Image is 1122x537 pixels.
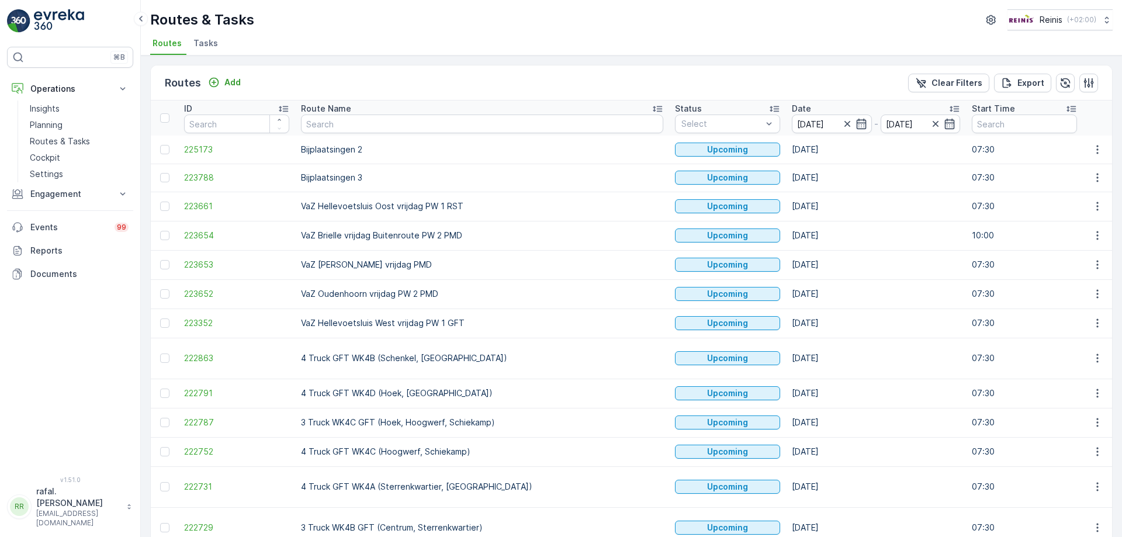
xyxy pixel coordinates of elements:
[184,200,289,212] a: 223661
[7,9,30,33] img: logo
[117,223,126,232] p: 99
[972,103,1015,115] p: Start Time
[972,288,1077,300] p: 07:30
[707,522,748,533] p: Upcoming
[165,75,201,91] p: Routes
[707,387,748,399] p: Upcoming
[25,166,133,182] a: Settings
[972,259,1077,271] p: 07:30
[675,480,780,494] button: Upcoming
[1007,13,1035,26] img: Reinis-Logo-Vrijstaand_Tekengebied-1-copy2_aBO4n7j.png
[792,115,872,133] input: dd/mm/yyyy
[184,259,289,271] a: 223653
[301,522,663,533] p: 3 Truck WK4B GFT (Centrum, Sterrenkwartier)
[972,172,1077,183] p: 07:30
[7,486,133,528] button: RRrafal.[PERSON_NAME][EMAIL_ADDRESS][DOMAIN_NAME]
[707,172,748,183] p: Upcoming
[30,83,110,95] p: Operations
[184,417,289,428] span: 222787
[681,118,762,130] p: Select
[908,74,989,92] button: Clear Filters
[7,77,133,101] button: Operations
[184,446,289,458] span: 222752
[301,103,351,115] p: Route Name
[786,379,966,408] td: [DATE]
[30,136,90,147] p: Routes & Tasks
[675,415,780,429] button: Upcoming
[25,101,133,117] a: Insights
[874,117,878,131] p: -
[1067,15,1096,25] p: ( +02:00 )
[881,115,961,133] input: dd/mm/yyyy
[1040,14,1062,26] p: Reinis
[193,37,218,49] span: Tasks
[25,150,133,166] a: Cockpit
[30,168,63,180] p: Settings
[184,387,289,399] a: 222791
[1007,9,1113,30] button: Reinis(+02:00)
[707,200,748,212] p: Upcoming
[160,202,169,211] div: Toggle Row Selected
[707,352,748,364] p: Upcoming
[184,481,289,493] a: 222731
[786,221,966,250] td: [DATE]
[160,289,169,299] div: Toggle Row Selected
[675,316,780,330] button: Upcoming
[972,115,1077,133] input: Search
[160,354,169,363] div: Toggle Row Selected
[786,164,966,192] td: [DATE]
[160,418,169,427] div: Toggle Row Selected
[301,317,663,329] p: VaZ Hellevoetsluis West vrijdag PW 1 GFT
[30,103,60,115] p: Insights
[972,352,1077,364] p: 07:30
[786,466,966,507] td: [DATE]
[301,144,663,155] p: Bijplaatsingen 2
[160,447,169,456] div: Toggle Row Selected
[786,408,966,437] td: [DATE]
[160,318,169,328] div: Toggle Row Selected
[707,481,748,493] p: Upcoming
[675,103,702,115] p: Status
[972,317,1077,329] p: 07:30
[301,446,663,458] p: 4 Truck GFT WK4C (Hoogwerf, Schiekamp)
[160,389,169,398] div: Toggle Row Selected
[160,145,169,154] div: Toggle Row Selected
[160,482,169,491] div: Toggle Row Selected
[931,77,982,89] p: Clear Filters
[301,387,663,399] p: 4 Truck GFT WK4D (Hoek, [GEOGRAPHIC_DATA])
[675,143,780,157] button: Upcoming
[675,521,780,535] button: Upcoming
[675,228,780,242] button: Upcoming
[786,192,966,221] td: [DATE]
[34,9,84,33] img: logo_light-DOdMpM7g.png
[972,446,1077,458] p: 07:30
[707,259,748,271] p: Upcoming
[707,230,748,241] p: Upcoming
[707,288,748,300] p: Upcoming
[675,258,780,272] button: Upcoming
[184,230,289,241] span: 223654
[786,250,966,279] td: [DATE]
[184,144,289,155] span: 225173
[675,445,780,459] button: Upcoming
[675,386,780,400] button: Upcoming
[160,231,169,240] div: Toggle Row Selected
[25,117,133,133] a: Planning
[786,279,966,309] td: [DATE]
[184,288,289,300] span: 223652
[972,417,1077,428] p: 07:30
[25,133,133,150] a: Routes & Tasks
[1017,77,1044,89] p: Export
[184,115,289,133] input: Search
[675,171,780,185] button: Upcoming
[184,317,289,329] a: 223352
[184,172,289,183] a: 223788
[30,245,129,257] p: Reports
[972,230,1077,241] p: 10:00
[10,497,29,516] div: RR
